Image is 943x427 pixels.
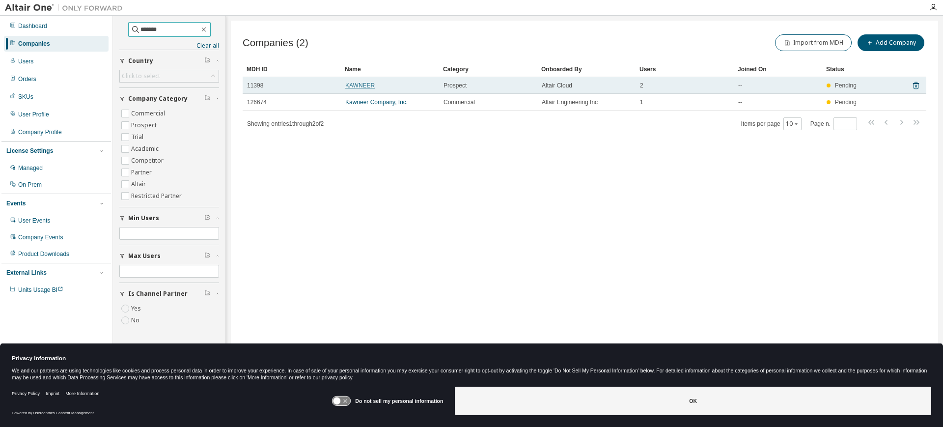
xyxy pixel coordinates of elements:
a: Clear all [119,42,219,50]
button: Max Users [119,245,219,267]
span: Clear filter [204,214,210,222]
span: 1 [640,98,643,106]
div: Onboarded By [541,61,632,77]
div: Companies [18,40,50,48]
button: Add Company [858,34,924,51]
span: Companies (2) [243,37,308,49]
button: Country [119,50,219,72]
span: Page n. [810,117,857,130]
div: Orders [18,75,36,83]
div: Events [6,199,26,207]
div: Company Events [18,233,63,241]
div: User Events [18,217,50,225]
label: Yes [131,303,143,314]
span: Clear filter [204,290,210,298]
a: Kawneer Company, Inc. [345,99,408,106]
div: Name [345,61,435,77]
span: Altair Cloud [542,82,572,89]
span: Clear filter [204,95,210,103]
div: Users [639,61,730,77]
span: Units Usage BI [18,286,63,293]
span: Country [128,57,153,65]
div: User Profile [18,111,49,118]
span: Prospect [444,82,467,89]
div: SKUs [18,93,33,101]
div: Users [18,57,33,65]
div: Category [443,61,533,77]
div: License Settings [6,147,53,155]
div: Product Downloads [18,250,69,258]
label: No [131,314,141,326]
label: Trial [131,131,145,143]
span: Min Users [128,214,159,222]
span: Company Category [128,95,188,103]
button: Min Users [119,207,219,229]
span: Altair Engineering Inc [542,98,598,106]
span: Showing entries 1 through 2 of 2 [247,120,324,127]
a: KAWNEER [345,82,375,89]
div: Status [826,61,867,77]
div: Joined On [738,61,818,77]
div: Company Profile [18,128,62,136]
span: -- [738,98,742,106]
button: Company Category [119,88,219,110]
span: Max Users [128,252,161,260]
button: 10 [786,120,799,128]
span: Clear filter [204,252,210,260]
img: Altair One [5,3,128,13]
div: Managed [18,164,43,172]
div: External Links [6,269,47,277]
span: Pending [835,82,857,89]
span: Commercial [444,98,475,106]
span: 126674 [247,98,267,106]
div: MDH ID [247,61,337,77]
span: Clear filter [204,57,210,65]
span: Is Channel Partner [128,290,188,298]
span: Items per page [741,117,802,130]
span: Pending [835,99,857,106]
span: -- [738,82,742,89]
div: On Prem [18,181,42,189]
button: Import from MDH [775,34,852,51]
div: Click to select [122,72,160,80]
button: Is Channel Partner [119,283,219,305]
label: Partner [131,167,154,178]
span: 11398 [247,82,263,89]
label: Commercial [131,108,167,119]
label: Academic [131,143,161,155]
label: Prospect [131,119,159,131]
span: 2 [640,82,643,89]
label: Altair [131,178,148,190]
div: Dashboard [18,22,47,30]
label: Restricted Partner [131,190,184,202]
label: Competitor [131,155,166,167]
div: Click to select [120,70,219,82]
